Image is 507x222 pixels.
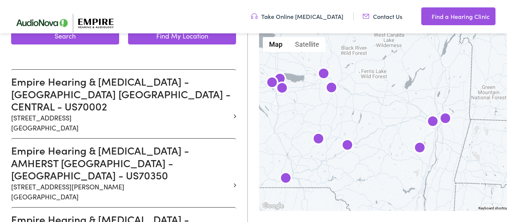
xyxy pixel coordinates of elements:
p: [STREET_ADDRESS] [GEOGRAPHIC_DATA] [11,113,230,133]
img: utility icon [363,12,369,20]
a: Empire Hearing & [MEDICAL_DATA] - AMHERST [GEOGRAPHIC_DATA] - [GEOGRAPHIC_DATA] - US70350 [STREET... [11,144,230,202]
a: Empire Hearing & [MEDICAL_DATA] - [GEOGRAPHIC_DATA] [GEOGRAPHIC_DATA] - CENTRAL - US70002 [STREET... [11,75,230,133]
a: Take Online [MEDICAL_DATA] [251,12,343,20]
img: utility icon [251,12,258,20]
a: Find My Location [128,27,236,44]
img: utility icon [421,12,428,21]
a: Find a Hearing Clinic [421,7,495,25]
h3: Empire Hearing & [MEDICAL_DATA] - AMHERST [GEOGRAPHIC_DATA] - [GEOGRAPHIC_DATA] - US70350 [11,144,230,182]
a: Contact Us [363,12,402,20]
p: [STREET_ADDRESS][PERSON_NAME] [GEOGRAPHIC_DATA] [11,182,230,202]
h3: Empire Hearing & [MEDICAL_DATA] - [GEOGRAPHIC_DATA] [GEOGRAPHIC_DATA] - CENTRAL - US70002 [11,75,230,113]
